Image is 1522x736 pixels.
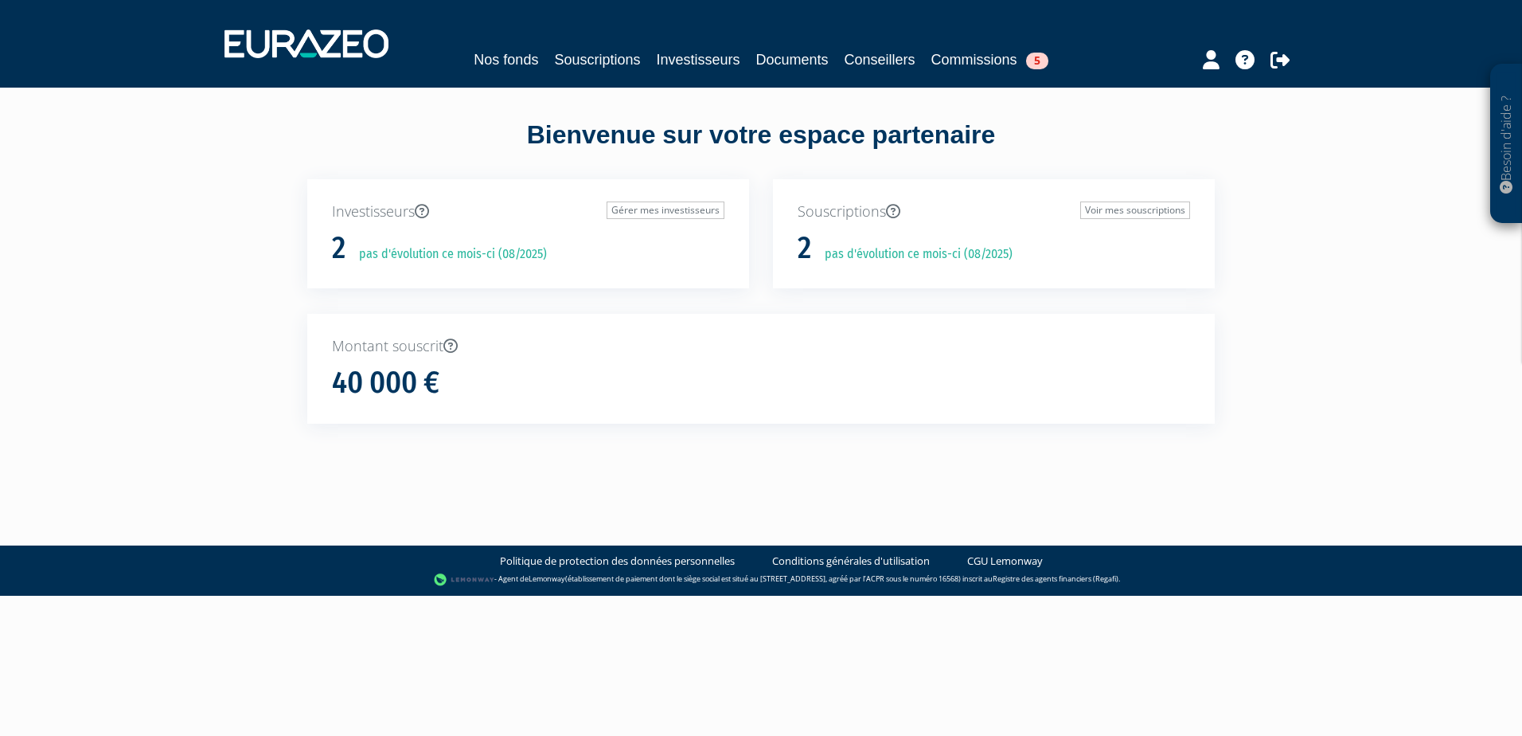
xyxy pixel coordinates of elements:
[607,202,724,219] a: Gérer mes investisseurs
[332,232,345,265] h1: 2
[224,29,388,58] img: 1732889491-logotype_eurazeo_blanc_rvb.png
[993,574,1118,584] a: Registre des agents financiers (Regafi)
[931,49,1048,71] a: Commissions5
[814,245,1013,264] p: pas d'évolution ce mois-ci (08/2025)
[1497,72,1516,216] p: Besoin d'aide ?
[756,49,829,71] a: Documents
[967,554,1043,569] a: CGU Lemonway
[332,366,439,400] h1: 40 000 €
[295,117,1227,179] div: Bienvenue sur votre espace partenaire
[1080,202,1190,219] a: Voir mes souscriptions
[772,554,930,569] a: Conditions générales d'utilisation
[554,49,640,71] a: Souscriptions
[332,202,724,222] p: Investisseurs
[348,245,547,264] p: pas d'évolution ce mois-ci (08/2025)
[845,49,915,71] a: Conseillers
[500,554,735,569] a: Politique de protection des données personnelles
[474,49,538,71] a: Nos fonds
[16,572,1506,588] div: - Agent de (établissement de paiement dont le siège social est situé au [STREET_ADDRESS], agréé p...
[798,202,1190,222] p: Souscriptions
[656,49,740,71] a: Investisseurs
[332,336,1190,357] p: Montant souscrit
[1026,53,1048,69] span: 5
[529,574,565,584] a: Lemonway
[798,232,811,265] h1: 2
[434,572,495,588] img: logo-lemonway.png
